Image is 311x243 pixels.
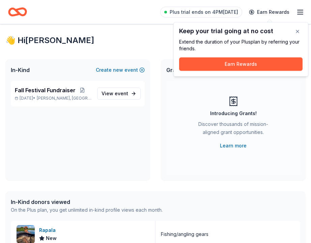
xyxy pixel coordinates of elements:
[245,6,293,18] a: Earn Rewards
[166,66,185,74] span: Grants
[210,109,257,117] div: Introducing Grants!
[193,120,273,139] div: Discover thousands of mission-aligned grant opportunities.
[5,35,306,46] div: 👋 Hi [PERSON_NAME]
[170,8,238,16] span: Plus trial ends on 4PM[DATE]
[39,226,58,234] div: Rapala
[15,86,76,94] span: Fall Festival Fundraiser
[102,90,128,98] span: View
[160,7,242,18] a: Plus trial ends on 4PM[DATE]
[11,206,163,214] div: On the Plus plan, you get unlimited in-kind profile views each month.
[11,66,30,74] span: In-Kind
[11,198,163,206] div: In-Kind donors viewed
[220,142,247,150] a: Learn more
[161,230,208,238] div: Fishing/angling gears
[179,58,303,71] button: Earn Rewards
[8,4,27,20] a: Home
[179,28,303,35] div: Keep your trial going at no cost
[113,66,123,74] span: new
[96,66,145,74] button: Createnewevent
[37,96,92,101] span: [PERSON_NAME], [GEOGRAPHIC_DATA]
[115,91,128,96] span: event
[97,88,141,100] a: View event
[46,234,57,242] span: New
[179,39,303,52] div: Extend the duration of your Plus plan by referring your friends.
[15,96,92,101] p: [DATE] •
